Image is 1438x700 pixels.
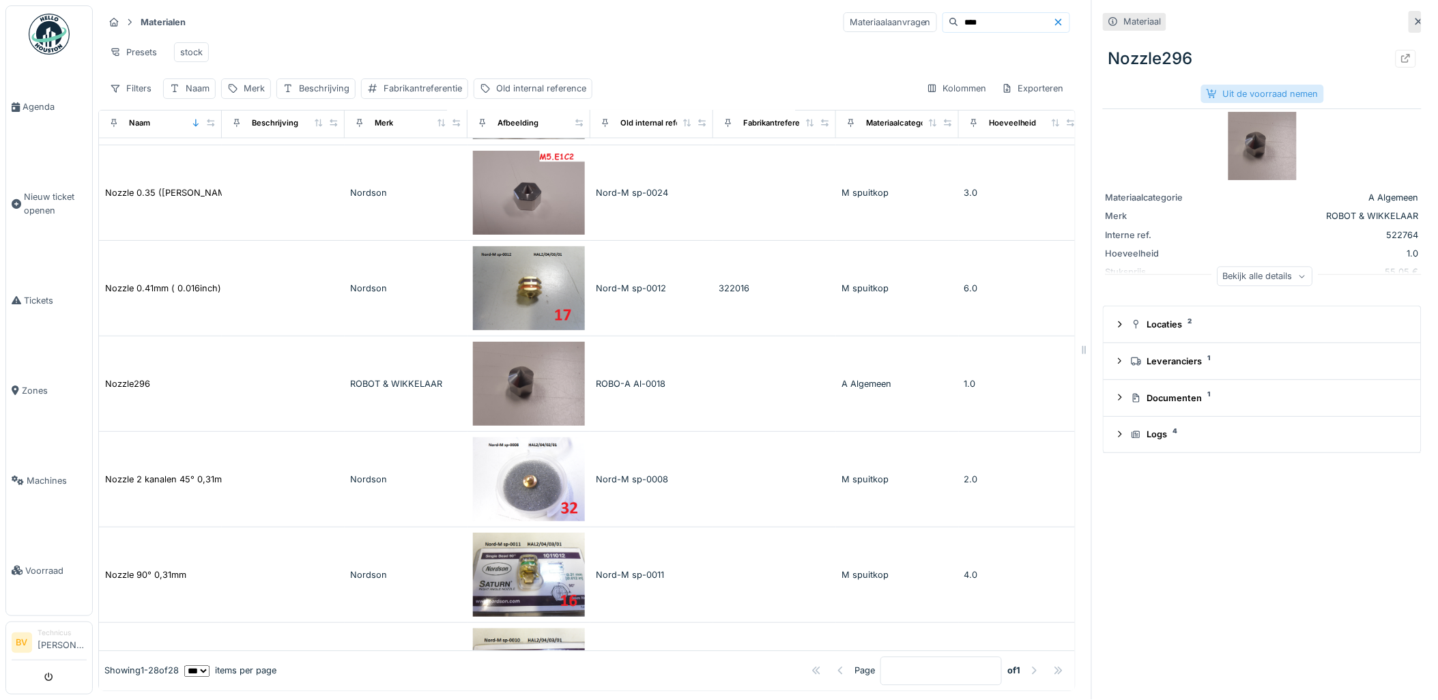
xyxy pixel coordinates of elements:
summary: Leveranciers1 [1109,349,1415,374]
div: Nordson [350,473,462,486]
div: 1.0 [964,377,1076,390]
div: Materiaalcategorie [1106,191,1208,204]
div: Old internal reference [620,118,702,130]
summary: Locaties2 [1109,312,1415,337]
img: Nozzle 90° 0,31mm [473,533,585,617]
span: Voorraad [25,564,87,577]
li: BV [12,632,32,653]
img: Badge_color-CXgf-gQk.svg [29,14,70,55]
div: Naam [129,118,150,130]
div: Documenten [1131,392,1405,405]
a: Machines [6,435,92,525]
div: M spuitkop [842,473,953,486]
div: Materiaalaanvragen [844,12,937,32]
div: Nord-M sp-0024 [596,186,708,199]
span: Machines [27,474,87,487]
div: Nord-M sp-0011 [596,568,708,581]
div: Presets [104,42,163,62]
summary: Logs4 [1109,422,1415,448]
div: Kolommen [921,78,993,98]
div: Hoeveelheid [989,118,1037,130]
img: Nozzle 0.41mm ( 0.016inch) [473,246,585,330]
div: Technicus [38,628,87,638]
div: Nozzle296 [105,377,150,390]
div: ROBO-A Al-0018 [596,377,708,390]
div: Nozzle296 [1103,41,1422,76]
div: 2.0 [964,473,1076,486]
div: Bekijk alle details [1218,266,1313,286]
div: stock [180,46,203,59]
span: Agenda [23,100,87,113]
div: Materiaal [1124,15,1162,28]
div: Old internal reference [496,82,586,95]
a: Voorraad [6,525,92,615]
img: Nozzle 2 kanalen 45° 0,31mm [473,437,585,521]
div: Naam [186,82,210,95]
div: A Algemeen [842,377,953,390]
div: Page [854,665,875,677]
span: Zones [22,384,87,397]
a: Zones [6,345,92,435]
div: Beschrijving [252,118,298,130]
div: 4.0 [964,568,1076,581]
strong: Materialen [135,16,191,29]
div: Merk [375,118,393,130]
div: Nordson [350,282,462,295]
div: A Algemeen [1213,191,1419,204]
a: Agenda [6,62,92,152]
div: Nozzle 90° 0,31mm [105,568,186,581]
div: Nozzle 0.35 ([PERSON_NAME]) [105,186,238,199]
strong: of 1 [1007,665,1020,677]
div: Filters [104,78,158,98]
div: Materiaalcategorie [866,118,935,130]
div: Exporteren [996,78,1070,98]
div: Showing 1 - 28 of 28 [104,665,179,677]
div: Logs [1131,428,1405,441]
div: Fabrikantreferentie [743,118,814,130]
div: Merk [1106,209,1208,222]
div: Hoeveelheid [1106,247,1208,260]
div: 3.0 [964,186,1076,199]
div: ROBOT & WIKKELAAR [1213,209,1419,222]
div: Locaties [1131,318,1405,331]
div: items per page [184,665,276,677]
li: [PERSON_NAME] [38,628,87,657]
div: 522764 [1213,229,1419,242]
div: Nord-M sp-0008 [596,473,708,486]
div: Nozzle 0.41mm ( 0.016inch) [105,282,221,295]
div: Nordson [350,186,462,199]
summary: Documenten1 [1109,385,1415,411]
div: Nozzle 2 kanalen 45° 0,31mm [105,473,229,486]
div: M spuitkop [842,568,953,581]
span: Tickets [24,294,87,307]
img: Nozzle 0.35 (Meltman) [473,151,585,235]
div: Merk [244,82,265,95]
div: Beschrijving [299,82,349,95]
div: 1.0 [1213,247,1419,260]
a: Nieuw ticket openen [6,152,92,255]
img: Nozzle296 [473,342,585,426]
div: ROBOT & WIKKELAAR [350,377,462,390]
span: Nieuw ticket openen [24,190,87,216]
img: Nozzle296 [1228,112,1297,180]
div: M spuitkop [842,282,953,295]
div: M spuitkop [842,186,953,199]
div: Nord-M sp-0012 [596,282,708,295]
div: Leveranciers [1131,355,1405,368]
div: Nordson [350,568,462,581]
a: Tickets [6,255,92,345]
div: Interne ref. [1106,229,1208,242]
div: 322016 [719,282,831,295]
div: Fabrikantreferentie [384,82,462,95]
div: Afbeelding [498,118,538,130]
a: BV Technicus[PERSON_NAME] [12,628,87,660]
div: Uit de voorraad nemen [1201,85,1324,103]
div: 6.0 [964,282,1076,295]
